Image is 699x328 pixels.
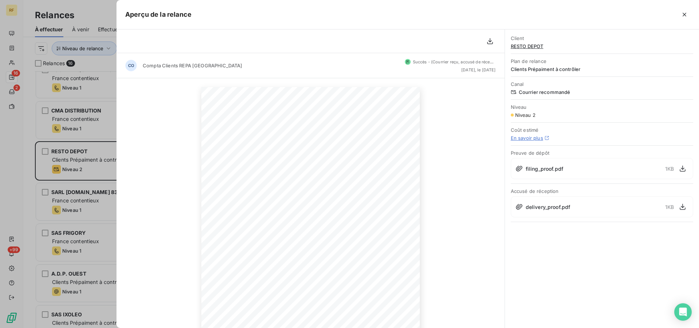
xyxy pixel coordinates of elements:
[461,68,496,72] span: [DATE], le [DATE]
[515,112,536,118] span: Niveau 2
[511,89,693,95] span: Courrier recommandé
[222,201,394,205] span: Nos précédentes relances étant restées sans réponse de votre part, nous vous mettons en demeure d...
[221,104,248,106] span: [STREET_ADDRESS]
[511,81,693,87] span: Canal
[221,113,242,115] span: [GEOGRAPHIC_DATA]
[222,249,291,252] span: Cette dernière relance tient lieu de dernier avis.
[511,188,693,194] span: Accusé de réception
[305,224,315,228] span: Retard
[388,233,399,237] span: 13,56 €
[125,9,191,20] h5: Aperçu de la relance
[319,154,346,157] span: 77181 COURTRY
[223,267,254,270] span: Le service comptable
[222,256,290,259] span: directement au recouvrement de notre créance.
[526,165,563,173] span: filing_proof.pdf
[305,233,316,237] span: 56 jours
[222,270,288,274] span: Compta Clients REPA [GEOGRAPHIC_DATA]
[319,157,350,161] span: [GEOGRAPHIC_DATA]
[222,252,396,256] span: A défaut, nous serons dans l'obligation de transmettre votre dossier à un service de recouvrement...
[319,151,353,154] span: [STREET_ADDRESS]
[222,260,329,263] span: Dans l'espoir que vous ne nous obligerez pas à prendre une telle mesure.
[526,203,570,211] span: delivery_proof.pdf
[319,147,341,151] span: RESTO DEPOT
[222,263,315,266] span: Veuillez agréer, Madame, Monsieur, nos salutations distinguées.
[125,60,137,71] div: CO
[511,35,693,41] span: Client
[374,132,406,134] span: 64819736620171715000 1/1
[222,198,250,201] span: Madame, Monsieur,
[413,59,524,64] span: Succès - (Courrier reçu, accusé de réception disponible)
[380,176,399,179] span: 27 août 2025
[222,233,252,237] span: FACBER250700814
[385,134,403,137] span: D.68783819795
[665,165,674,173] span: 1 KB
[511,58,693,64] span: Plan de relance
[511,150,693,156] span: Preuve de dépôt
[383,224,399,228] span: Solde TTC
[511,43,693,49] span: RESTO DEPOT
[288,212,333,216] span: Total TTC à régler : 13,56 €
[511,66,693,72] span: Clients Prépaiment à contrôler
[674,303,692,321] div: Open Intercom Messenger
[222,205,321,208] span: totalité le montant de la (les) factures échue(s) reprise(s) ci-dessous.
[222,245,386,248] span: Votre compte restera bloqué comme indiqué dans notre relance précédente jusqu'à réception de votr...
[511,104,693,110] span: Niveau
[511,127,693,133] span: Coût estimé
[222,224,246,228] span: Factures échues
[511,135,543,141] a: En savoir plus
[143,63,242,68] span: Compta Clients REPA [GEOGRAPHIC_DATA]
[221,111,270,113] span: 59960 NEUVILLE EN [GEOGRAPHIC_DATA]
[221,102,253,104] span: REPA [GEOGRAPHIC_DATA]
[222,183,398,186] span: Objet : [REPA FRANCE] Dernière relance avant mise en recouvrement recommandé avec réception77464 ...
[665,203,674,211] span: 1 KB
